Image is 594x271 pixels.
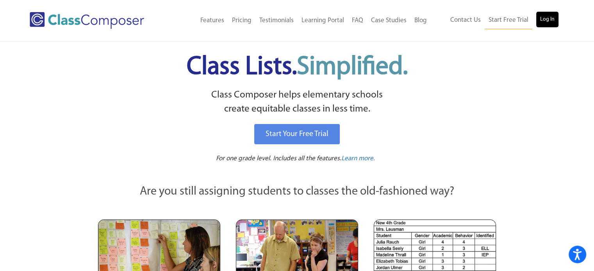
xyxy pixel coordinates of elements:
[367,12,410,29] a: Case Studies
[97,88,498,117] p: Class Composer helps elementary schools create equitable classes in less time.
[341,154,375,164] a: Learn more.
[216,155,341,162] span: For one grade level. Includes all the features.
[348,12,367,29] a: FAQ
[266,130,328,138] span: Start Your Free Trial
[298,12,348,29] a: Learning Portal
[187,55,408,80] span: Class Lists.
[410,12,431,29] a: Blog
[341,155,375,162] span: Learn more.
[485,12,532,29] a: Start Free Trial
[536,12,558,27] a: Log In
[255,12,298,29] a: Testimonials
[254,124,340,144] a: Start Your Free Trial
[98,183,496,200] p: Are you still assigning students to classes the old-fashioned way?
[431,12,558,29] nav: Header Menu
[169,12,430,29] nav: Header Menu
[297,55,408,80] span: Simplified.
[228,12,255,29] a: Pricing
[446,12,485,29] a: Contact Us
[30,12,144,29] img: Class Composer
[196,12,228,29] a: Features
